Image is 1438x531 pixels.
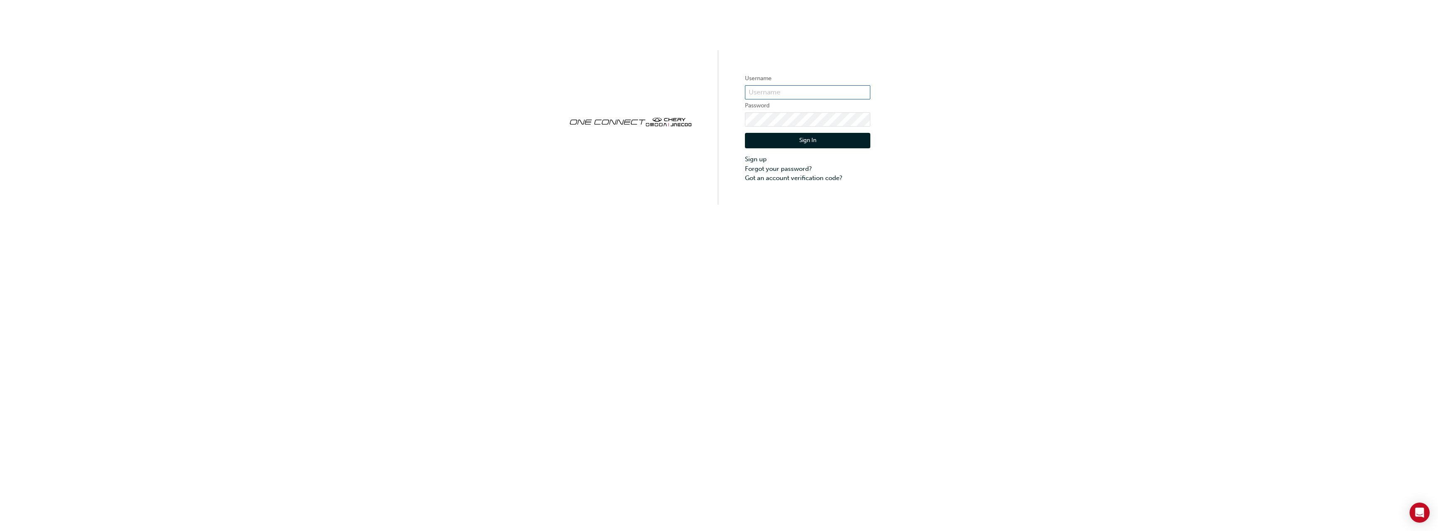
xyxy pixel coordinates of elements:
label: Username [745,74,870,84]
button: Sign In [745,133,870,149]
a: Sign up [745,155,870,164]
div: Open Intercom Messenger [1410,503,1430,523]
a: Forgot your password? [745,164,870,174]
label: Password [745,101,870,111]
img: oneconnect [568,110,693,132]
a: Got an account verification code? [745,173,870,183]
input: Username [745,85,870,99]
